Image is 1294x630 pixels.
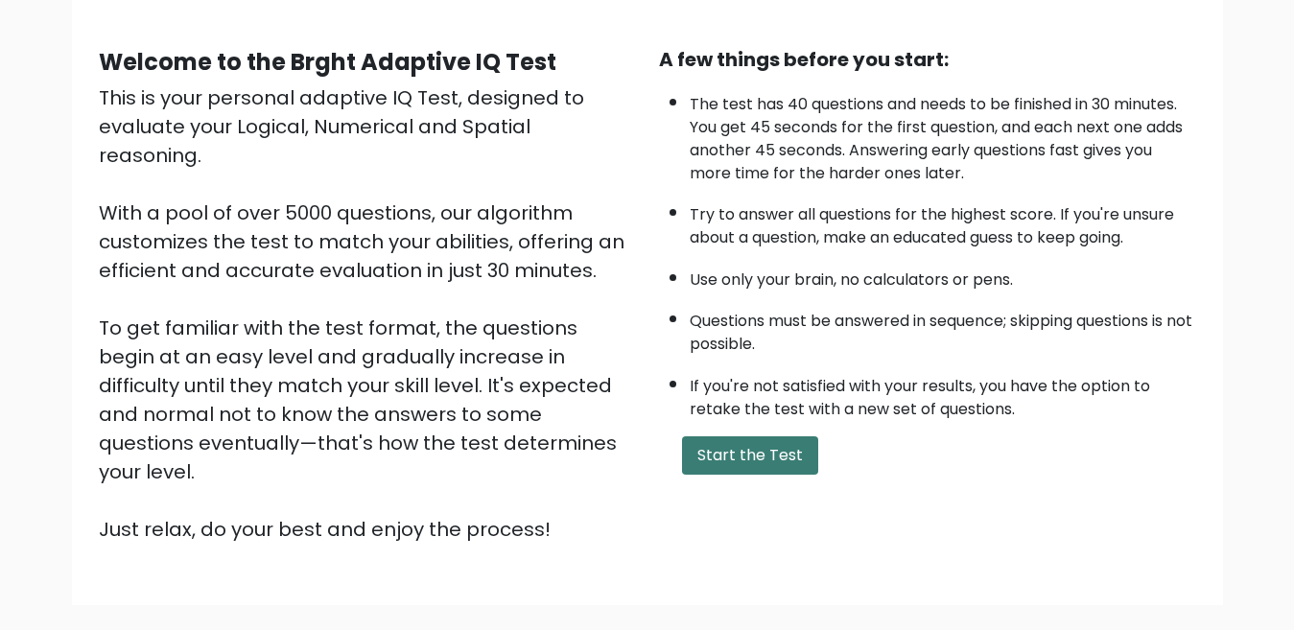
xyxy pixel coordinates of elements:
div: This is your personal adaptive IQ Test, designed to evaluate your Logical, Numerical and Spatial ... [99,83,636,544]
div: A few things before you start: [659,45,1196,74]
button: Start the Test [682,436,818,475]
b: Welcome to the Brght Adaptive IQ Test [99,46,556,78]
li: Try to answer all questions for the highest score. If you're unsure about a question, make an edu... [690,194,1196,249]
li: The test has 40 questions and needs to be finished in 30 minutes. You get 45 seconds for the firs... [690,83,1196,185]
li: If you're not satisfied with your results, you have the option to retake the test with a new set ... [690,365,1196,421]
li: Questions must be answered in sequence; skipping questions is not possible. [690,300,1196,356]
li: Use only your brain, no calculators or pens. [690,259,1196,292]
